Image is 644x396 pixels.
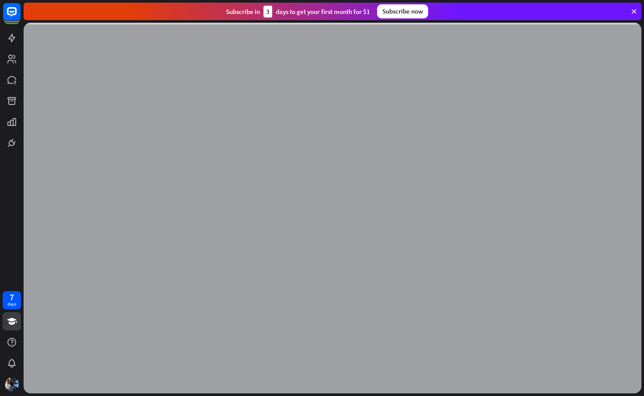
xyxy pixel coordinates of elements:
[377,4,428,18] div: Subscribe now
[226,6,370,17] div: Subscribe in days to get your first month for $1
[3,291,21,309] a: 7 days
[263,6,272,17] div: 3
[7,301,16,307] div: days
[10,293,14,301] div: 7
